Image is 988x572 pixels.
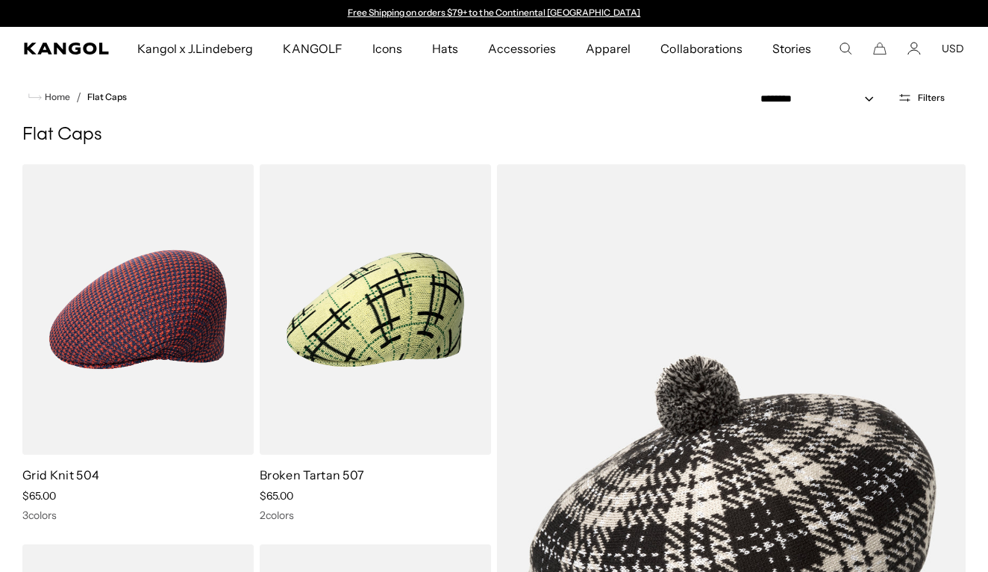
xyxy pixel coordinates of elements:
[873,42,887,55] button: Cart
[137,27,254,70] span: Kangol x J.Lindeberg
[42,92,70,102] span: Home
[348,7,641,18] a: Free Shipping on orders $79+ to the Continental [GEOGRAPHIC_DATA]
[260,164,491,455] img: Broken Tartan 507
[907,42,921,55] a: Account
[283,27,342,70] span: KANGOLF
[22,467,99,482] a: Grid Knit 504
[757,27,826,70] a: Stories
[22,489,56,503] span: $65.00
[839,42,852,55] summary: Search here
[260,467,364,482] a: Broken Tartan 507
[357,27,417,70] a: Icons
[942,42,964,55] button: USD
[473,27,571,70] a: Accessories
[660,27,742,70] span: Collaborations
[260,509,491,522] div: 2 colors
[340,7,648,19] div: Announcement
[571,27,645,70] a: Apparel
[87,92,127,102] a: Flat Caps
[372,27,402,70] span: Icons
[28,90,70,104] a: Home
[260,489,293,503] span: $65.00
[586,27,631,70] span: Apparel
[22,164,254,455] img: Grid Knit 504
[754,91,889,107] select: Sort by: Featured
[417,27,473,70] a: Hats
[918,93,945,103] span: Filters
[340,7,648,19] slideshow-component: Announcement bar
[645,27,757,70] a: Collaborations
[268,27,357,70] a: KANGOLF
[122,27,269,70] a: Kangol x J.Lindeberg
[432,27,458,70] span: Hats
[340,7,648,19] div: 1 of 2
[70,88,81,106] li: /
[889,91,954,105] button: Open filters
[24,43,110,55] a: Kangol
[22,124,966,146] h1: Flat Caps
[22,509,254,522] div: 3 colors
[772,27,811,70] span: Stories
[488,27,556,70] span: Accessories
